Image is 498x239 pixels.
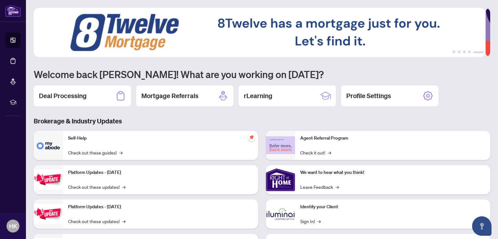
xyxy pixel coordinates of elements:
[266,199,295,229] img: Identify your Client
[300,135,485,142] p: Agent Referral Program
[472,216,492,236] button: Open asap
[248,133,255,141] span: pushpin
[300,218,321,225] a: Sign In!→
[266,165,295,194] img: We want to hear what you think!
[317,218,321,225] span: →
[68,183,125,190] a: Check out these updates!→
[34,204,63,224] img: Platform Updates - July 8, 2025
[119,149,123,156] span: →
[141,91,198,100] h2: Mortgage Referrals
[300,149,331,156] a: Check it out!→
[68,218,125,225] a: Check out these updates!→
[5,5,21,17] img: logo
[68,149,123,156] a: Check out these guides!→
[244,91,272,100] h2: rLearning
[300,169,485,176] p: We want to hear what you think!
[68,203,253,211] p: Platform Updates - [DATE]
[39,91,87,100] h2: Deal Processing
[34,131,63,160] img: Self-Help
[463,51,466,53] button: 3
[473,51,484,53] button: 5
[346,91,391,100] h2: Profile Settings
[34,8,485,57] img: Slide 4
[336,183,339,190] span: →
[468,51,471,53] button: 4
[34,68,490,80] h1: Welcome back [PERSON_NAME]! What are you working on [DATE]?
[68,135,253,142] p: Self-Help
[453,51,455,53] button: 1
[34,117,490,126] h3: Brokerage & Industry Updates
[300,203,485,211] p: Identify your Client
[458,51,460,53] button: 2
[328,149,331,156] span: →
[300,183,339,190] a: Leave Feedback→
[68,169,253,176] p: Platform Updates - [DATE]
[34,169,63,190] img: Platform Updates - July 21, 2025
[266,136,295,154] img: Agent Referral Program
[122,183,125,190] span: →
[122,218,125,225] span: →
[9,222,17,231] span: HK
